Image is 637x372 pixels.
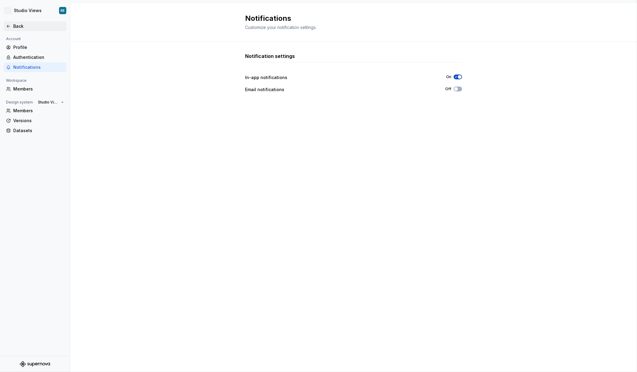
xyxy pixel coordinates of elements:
[446,75,451,79] label: On
[245,14,455,23] h2: Notifications
[13,128,64,134] div: Datasets
[4,52,66,62] a: Authentication
[4,99,35,106] div: Design system
[20,361,50,367] svg: Supernova Logo
[245,75,287,81] div: In-app notifications
[13,44,64,50] div: Profile
[4,43,66,52] a: Profile
[1,4,69,17] button: Studio ViewsRE
[4,84,66,94] a: Members
[38,100,59,105] span: Studio Views
[4,21,66,31] a: Back
[245,87,284,93] div: Email notifications
[245,25,317,30] span: Customize your notification settings.
[13,64,64,70] div: Notifications
[4,106,66,116] a: Members
[4,126,66,135] a: Datasets
[4,62,66,72] a: Notifications
[13,108,64,114] div: Members
[13,118,64,124] div: Versions
[4,77,29,84] div: Workspace
[14,8,42,14] div: Studio Views
[245,52,295,60] h3: Notification settings
[4,35,23,43] div: Account
[13,86,64,92] div: Members
[4,116,66,126] a: Versions
[61,8,65,13] div: RE
[13,54,64,60] div: Authentication
[4,7,11,14] img: f5634f2a-3c0d-4c0b-9dc3-3862a3e014c7.png
[13,23,64,29] div: Back
[445,87,451,91] label: Off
